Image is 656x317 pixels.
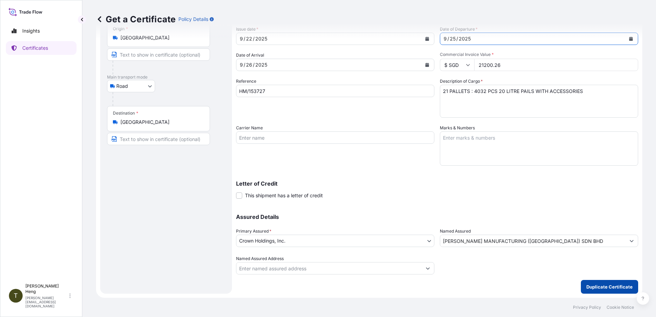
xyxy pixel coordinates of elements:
[255,61,268,69] div: year,
[116,83,128,90] span: Road
[440,235,625,247] input: Assured Name
[625,235,638,247] button: Show suggestions
[586,283,633,290] p: Duplicate Certificate
[244,35,245,43] div: /
[245,35,253,43] div: day,
[239,61,244,69] div: month,
[422,59,433,70] button: Calendar
[236,235,434,247] button: Crown Holdings, Inc.
[474,59,638,71] input: Enter amount
[573,305,601,310] a: Privacy Policy
[443,35,447,43] div: month,
[236,52,264,59] span: Date of Arrival
[447,35,449,43] div: /
[422,33,433,44] button: Calendar
[236,125,263,131] label: Carrier Name
[178,16,208,23] p: Policy Details
[6,24,77,38] a: Insights
[236,131,434,144] input: Enter name
[6,41,77,55] a: Certificates
[107,133,210,145] input: Text to appear on certificate
[244,61,245,69] div: /
[625,33,636,44] button: Calendar
[236,255,284,262] label: Named Assured Address
[113,110,138,116] div: Destination
[422,262,434,274] button: Show suggestions
[253,35,255,43] div: /
[22,27,40,34] p: Insights
[607,305,634,310] a: Cookie Notice
[107,48,210,61] input: Text to appear on certificate
[458,35,471,43] div: year,
[236,85,434,97] input: Enter booking reference
[14,292,18,299] span: T
[236,214,638,220] p: Assured Details
[440,52,638,57] span: Commercial Invoice Value
[253,61,255,69] div: /
[25,283,68,294] p: [PERSON_NAME] Heng
[581,280,638,294] button: Duplicate Certificate
[25,296,68,308] p: [PERSON_NAME][EMAIL_ADDRESS][DOMAIN_NAME]
[440,85,638,118] textarea: 21 PALLETS : 4032 PCS 20 LITRE PAILS WITH ACCESSORIES
[239,35,244,43] div: month,
[236,262,422,274] input: Named Assured Address
[107,80,155,92] button: Select transport
[120,119,201,126] input: Destination
[22,45,48,51] p: Certificates
[255,35,268,43] div: year,
[440,228,471,235] label: Named Assured
[96,14,176,25] p: Get a Certificate
[440,125,475,131] label: Marks & Numbers
[236,78,256,85] label: Reference
[440,78,483,85] label: Description of Cargo
[236,228,271,235] span: Primary Assured
[239,237,285,244] span: Crown Holdings, Inc.
[449,35,456,43] div: day,
[236,181,638,186] p: Letter of Credit
[245,61,253,69] div: day,
[107,74,225,80] p: Main transport mode
[245,192,323,199] span: This shipment has a letter of credit
[456,35,458,43] div: /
